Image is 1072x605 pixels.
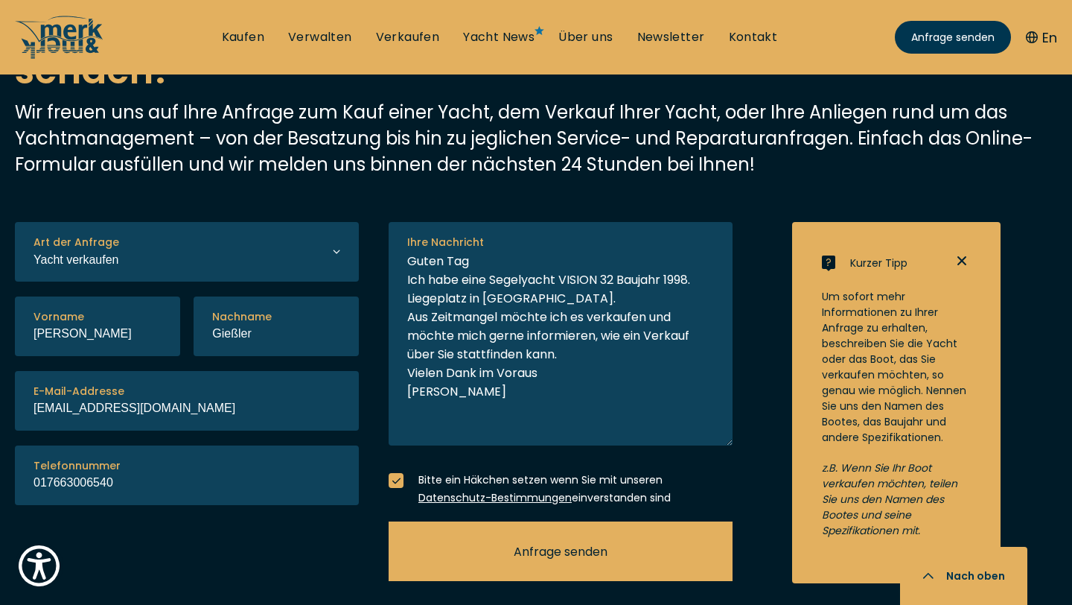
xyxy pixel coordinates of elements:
[558,29,613,45] a: Über uns
[637,29,705,45] a: Newsletter
[33,235,119,250] label: Art der Anfrage
[895,21,1011,54] a: Anfrage senden
[911,30,995,45] span: Anfrage senden
[418,490,572,505] a: Datenschutz-Bestimmungen
[212,309,272,325] label: Nachname
[822,289,971,446] p: Um sofort mehr Informationen zu Ihrer Anfrage zu erhalten, beschreiben Sie die Yacht oder das Boo...
[288,29,352,45] a: Verwalten
[33,384,124,399] label: E-Mail-Addresse
[222,29,264,45] a: Kaufen
[376,29,440,45] a: Verkaufen
[514,542,607,561] span: Anfrage senden
[463,29,535,45] a: Yacht News
[15,542,63,590] button: Show Accessibility Preferences
[418,466,733,507] span: Bitte ein Häkchen setzen wenn Sie mit unseren einverstanden sind
[822,460,957,538] em: z.B. Wenn Sie Ihr Boot verkaufen möchten, teilen Sie uns den Namen des Bootes und seine Spezifika...
[1026,28,1057,48] button: En
[900,547,1027,605] button: Nach oben
[729,29,778,45] a: Kontakt
[15,99,1057,177] p: Wir freuen uns auf Ihre Anfrage zum Kauf einer Yacht, dem Verkauf Ihrer Yacht, oder Ihre Anliegen...
[33,309,84,325] label: Vorname
[407,235,484,250] label: Ihre Nachricht
[850,256,907,271] span: Kurzer Tipp
[33,458,121,474] label: Telefonnummer
[389,522,733,581] button: Anfrage senden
